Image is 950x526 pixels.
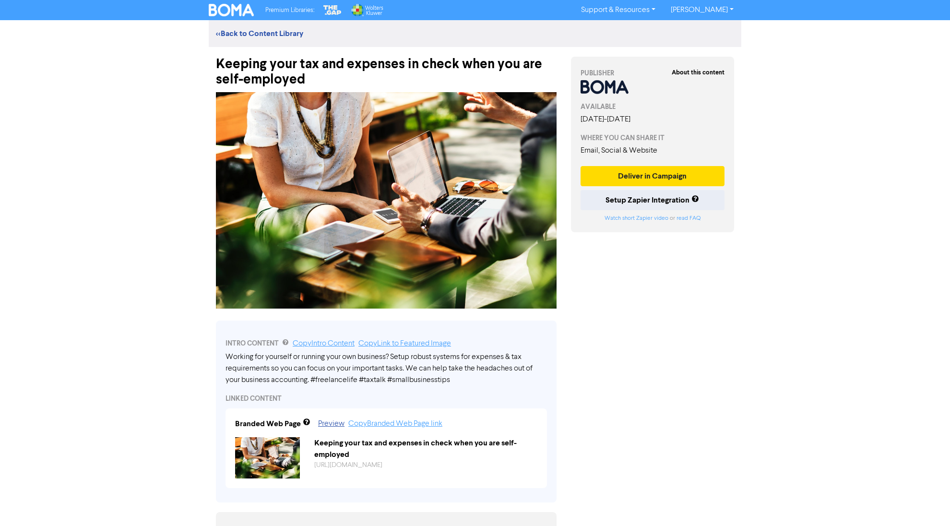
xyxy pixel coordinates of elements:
[226,338,547,349] div: INTRO CONTENT
[226,351,547,386] div: Working for yourself or running your own business? Setup robust systems for expenses & tax requir...
[581,145,724,156] div: Email, Social & Website
[663,2,741,18] a: [PERSON_NAME]
[226,394,547,404] div: LINKED CONTENT
[581,114,724,125] div: [DATE] - [DATE]
[350,4,383,16] img: Wolters Kluwer
[581,166,724,186] button: Deliver in Campaign
[581,190,724,210] button: Setup Zapier Integration
[293,340,355,347] a: Copy Intro Content
[358,340,451,347] a: Copy Link to Featured Image
[573,2,663,18] a: Support & Resources
[581,102,724,112] div: AVAILABLE
[605,215,668,221] a: Watch short Zapier video
[677,215,701,221] a: read FAQ
[672,69,724,76] strong: About this content
[314,462,382,468] a: [URL][DOMAIN_NAME]
[581,133,724,143] div: WHERE YOU CAN SHARE IT
[209,4,254,16] img: BOMA Logo
[581,214,724,223] div: or
[581,68,724,78] div: PUBLISHER
[235,418,301,430] div: Branded Web Page
[216,29,303,38] a: <<Back to Content Library
[348,420,442,428] a: Copy Branded Web Page link
[322,4,343,16] img: The Gap
[902,480,950,526] iframe: Chat Widget
[318,420,344,428] a: Preview
[307,460,545,470] div: https://public2.bomamarketing.com/cp/2EPhGVXftiosyK6k6ES8W2?sa=OmOmFwF9
[265,7,314,13] span: Premium Libraries:
[216,47,557,87] div: Keeping your tax and expenses in check when you are self-employed
[307,437,545,460] div: Keeping your tax and expenses in check when you are self-employed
